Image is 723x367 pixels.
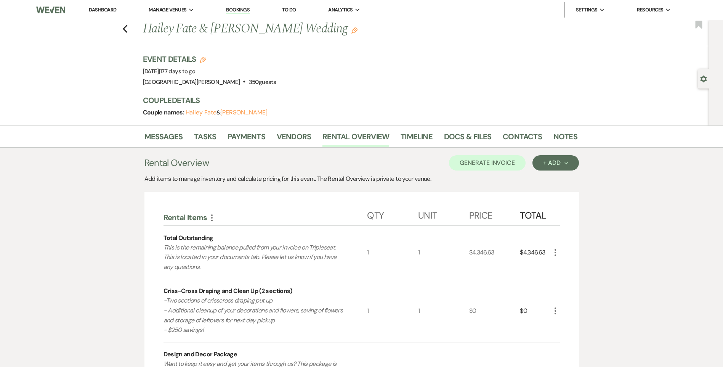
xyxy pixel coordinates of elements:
[143,78,240,86] span: [GEOGRAPHIC_DATA][PERSON_NAME]
[36,2,65,18] img: Weven Logo
[226,6,250,14] a: Bookings
[228,130,265,147] a: Payments
[418,226,469,279] div: 1
[351,27,357,34] button: Edit
[576,6,598,14] span: Settings
[444,130,491,147] a: Docs & Files
[149,6,186,14] span: Manage Venues
[401,130,433,147] a: Timeline
[367,226,418,279] div: 1
[553,130,577,147] a: Notes
[637,6,663,14] span: Resources
[186,109,216,116] button: Hailey Fate
[367,203,418,225] div: Qty
[164,243,347,272] p: This is the remaining balance pulled from your invoice on Tripleseat. This is located in your doc...
[159,68,195,75] span: |
[469,279,520,342] div: $0
[469,226,520,279] div: $4,346.63
[449,155,526,171] button: Generate Invoice
[143,54,276,64] h3: Event Details
[543,160,568,166] div: + Add
[186,109,268,116] span: &
[418,279,469,342] div: 1
[367,279,418,342] div: 1
[164,350,237,359] div: Design and Decor Package
[322,130,389,147] a: Rental Overview
[700,75,707,82] button: Open lead details
[282,6,296,13] a: To Do
[164,296,347,335] p: -Two sections of crisscross draping put up - Additional cleanup of your decorations and flowers, ...
[532,155,579,171] button: + Add
[220,109,268,116] button: [PERSON_NAME]
[520,203,550,225] div: Total
[418,203,469,225] div: Unit
[144,174,579,183] div: Add items to manage inventory and calculate pricing for this event. The Rental Overview is privat...
[164,287,292,296] div: Criss-Cross Draping and Clean Up (2 sections)
[520,279,550,342] div: $0
[503,130,542,147] a: Contacts
[164,233,213,243] div: Total Outstanding
[144,156,209,170] h3: Rental Overview
[143,108,186,116] span: Couple names:
[160,68,195,75] span: 177 days to go
[143,20,484,38] h1: Hailey Fate & [PERSON_NAME] Wedding
[194,130,216,147] a: Tasks
[144,130,183,147] a: Messages
[89,6,116,13] a: Dashboard
[469,203,520,225] div: Price
[249,78,276,86] span: 350 guests
[143,95,570,106] h3: Couple Details
[277,130,311,147] a: Vendors
[520,226,550,279] div: $4,346.63
[328,6,353,14] span: Analytics
[143,68,196,75] span: [DATE]
[164,212,367,222] div: Rental Items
